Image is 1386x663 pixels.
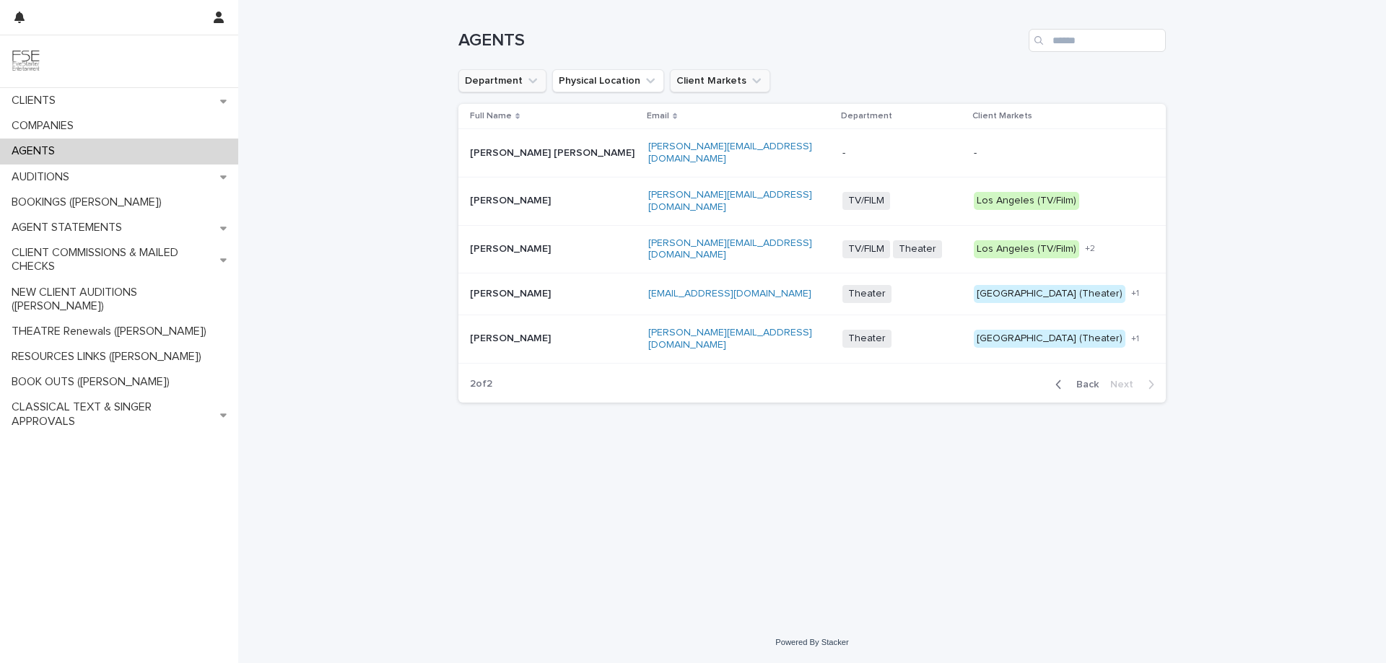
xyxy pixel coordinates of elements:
tr: [PERSON_NAME][PERSON_NAME][EMAIL_ADDRESS][DOMAIN_NAME]TV/FILMTheaterLos Angeles (TV/Film)+2 [458,225,1166,273]
button: Physical Location [552,69,664,92]
p: CLIENT COMMISSIONS & MAILED CHECKS [6,246,220,273]
span: Theater [842,285,892,303]
input: Search [1029,29,1166,52]
span: Theater [893,240,942,258]
p: Email [647,108,669,124]
div: Los Angeles (TV/Film) [974,192,1079,210]
tr: [PERSON_NAME][PERSON_NAME][EMAIL_ADDRESS][DOMAIN_NAME]Theater[GEOGRAPHIC_DATA] (Theater)+1 [458,315,1166,363]
p: - [974,147,1143,159]
tr: [PERSON_NAME][EMAIL_ADDRESS][DOMAIN_NAME]Theater[GEOGRAPHIC_DATA] (Theater)+1 [458,273,1166,315]
a: [PERSON_NAME][EMAIL_ADDRESS][DOMAIN_NAME] [648,328,812,350]
tr: [PERSON_NAME] [PERSON_NAME][PERSON_NAME][EMAIL_ADDRESS][DOMAIN_NAME]-- [458,129,1166,177]
img: 9JgRvJ3ETPGCJDhvPVA5 [12,47,40,76]
span: + 2 [1085,245,1095,253]
p: Full Name [470,108,512,124]
p: CLASSICAL TEXT & SINGER APPROVALS [6,400,220,428]
p: RESOURCES LINKS ([PERSON_NAME]) [6,350,213,364]
span: + 1 [1131,335,1139,343]
span: + 1 [1131,289,1139,298]
span: TV/FILM [842,240,890,258]
p: [PERSON_NAME] [470,243,637,255]
div: [GEOGRAPHIC_DATA] (Theater) [974,285,1125,303]
a: [EMAIL_ADDRESS][DOMAIN_NAME] [648,289,811,299]
p: [PERSON_NAME] [470,195,637,207]
p: AGENTS [6,144,66,158]
a: [PERSON_NAME][EMAIL_ADDRESS][DOMAIN_NAME] [648,238,812,260]
span: Back [1068,379,1099,390]
p: NEW CLIENT AUDITIONS ([PERSON_NAME]) [6,286,238,313]
p: - [842,147,962,159]
tr: [PERSON_NAME][PERSON_NAME][EMAIL_ADDRESS][DOMAIN_NAME]TV/FILMLos Angeles (TV/Film) [458,177,1166,225]
p: CLIENTS [6,94,67,107]
span: Next [1110,379,1142,390]
p: BOOK OUTS ([PERSON_NAME]) [6,375,181,389]
div: [GEOGRAPHIC_DATA] (Theater) [974,330,1125,348]
span: TV/FILM [842,192,890,210]
p: [PERSON_NAME] [470,333,637,345]
span: Theater [842,330,892,348]
p: 2 of 2 [458,366,504,402]
a: [PERSON_NAME][EMAIL_ADDRESS][DOMAIN_NAME] [648,190,812,212]
button: Next [1104,378,1166,391]
p: [PERSON_NAME] [470,288,637,300]
button: Client Markets [670,69,770,92]
p: AUDITIONS [6,170,81,184]
a: [PERSON_NAME][EMAIL_ADDRESS][DOMAIN_NAME] [648,141,812,164]
p: Department [841,108,892,124]
p: [PERSON_NAME] [PERSON_NAME] [470,147,637,159]
p: Client Markets [972,108,1032,124]
p: COMPANIES [6,119,85,133]
p: THEATRE Renewals ([PERSON_NAME]) [6,325,218,338]
div: Los Angeles (TV/Film) [974,240,1079,258]
button: Back [1044,378,1104,391]
button: Department [458,69,546,92]
p: BOOKINGS ([PERSON_NAME]) [6,196,173,209]
p: AGENT STATEMENTS [6,221,134,234]
h1: AGENTS [458,30,1023,51]
a: Powered By Stacker [775,638,848,646]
